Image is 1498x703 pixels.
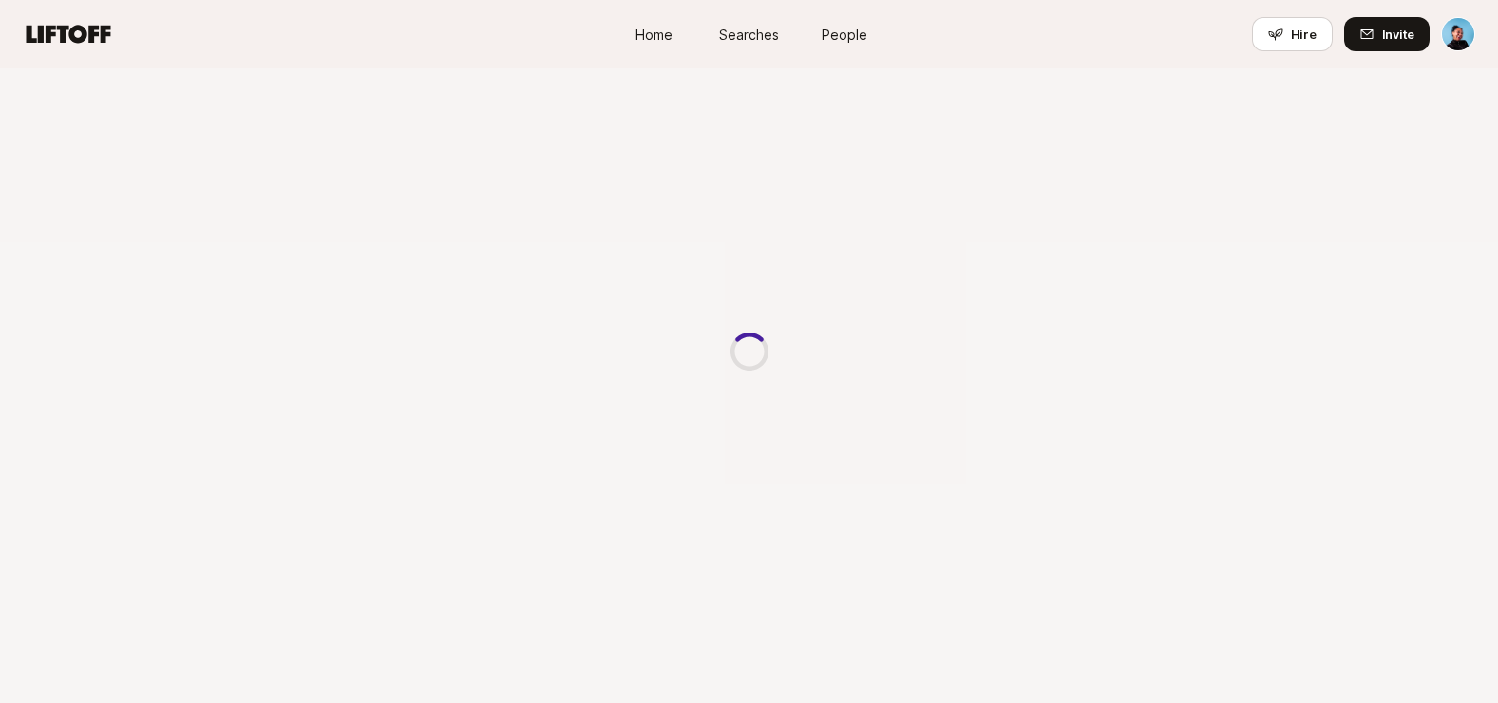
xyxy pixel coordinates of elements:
img: Janelle Bradley [1442,18,1474,50]
button: Janelle Bradley [1441,17,1475,51]
a: Home [607,17,702,52]
a: People [797,17,892,52]
button: Hire [1252,17,1333,51]
span: Hire [1291,25,1317,44]
a: Searches [702,17,797,52]
span: Invite [1382,25,1414,44]
span: Searches [719,25,779,45]
button: Invite [1344,17,1430,51]
span: People [822,25,867,45]
span: Home [635,25,673,45]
